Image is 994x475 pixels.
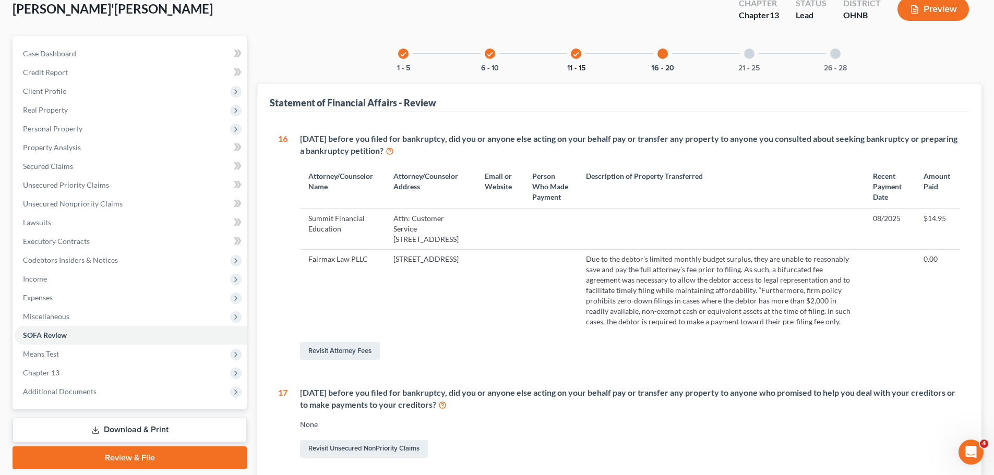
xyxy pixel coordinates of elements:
[23,274,47,283] span: Income
[300,165,385,208] th: Attorney/Counselor Name
[300,440,428,458] a: Revisit Unsecured NonPriority Claims
[796,9,827,21] div: Lead
[23,312,69,321] span: Miscellaneous
[915,209,961,249] td: $14.95
[481,65,499,72] button: 6 - 10
[15,176,247,194] a: Unsecured Priority Claims
[739,9,779,21] div: Chapter
[476,165,524,208] th: Email or Website
[385,249,477,332] td: [STREET_ADDRESS]
[23,349,59,358] span: Means Test
[15,44,247,63] a: Case Dashboard
[23,293,53,302] span: Expenses
[15,232,247,251] a: Executory Contracts
[865,165,915,208] th: Recent Payment Date
[397,65,410,72] button: 1 - 5
[524,165,577,208] th: Person Who Made Payment
[23,162,73,170] span: Secured Claims
[300,133,961,157] div: [DATE] before you filed for bankruptcy, did you or anyone else acting on your behalf pay or trans...
[278,133,288,362] div: 16
[15,157,247,176] a: Secured Claims
[13,418,247,442] a: Download & Print
[300,209,385,249] td: Summit Financial Education
[385,165,477,208] th: Attorney/Counselor Address
[770,10,779,20] span: 13
[400,51,407,58] i: check
[865,209,915,249] td: 08/2025
[572,51,580,58] i: check
[578,249,865,332] td: Due to the debtor’s limited monthly budget surplus, they are unable to reasonably save and pay th...
[278,387,288,460] div: 17
[23,105,68,114] span: Real Property
[23,255,118,264] span: Codebtors Insiders & Notices
[843,9,881,21] div: OHNB
[980,440,988,448] span: 4
[567,65,585,72] button: 11 - 15
[23,124,82,133] span: Personal Property
[15,138,247,157] a: Property Analysis
[23,237,90,246] span: Executory Contracts
[23,180,109,189] span: Unsecured Priority Claims
[23,49,76,58] span: Case Dashboard
[23,387,97,396] span: Additional Documents
[300,249,385,332] td: Fairmax Law PLLC
[23,199,123,208] span: Unsecured Nonpriority Claims
[300,419,961,430] div: None
[300,342,380,360] a: Revisit Attorney Fees
[23,68,68,77] span: Credit Report
[959,440,984,465] iframe: Intercom live chat
[15,326,247,345] a: SOFA Review
[15,63,247,82] a: Credit Report
[23,368,59,377] span: Chapter 13
[23,143,81,152] span: Property Analysis
[486,51,494,58] i: check
[13,446,247,469] a: Review & File
[385,209,477,249] td: Attn: Customer Service [STREET_ADDRESS]
[15,213,247,232] a: Lawsuits
[270,96,436,109] div: Statement of Financial Affairs - Review
[824,65,847,72] button: 26 - 28
[13,1,213,16] span: [PERSON_NAME]'[PERSON_NAME]
[15,194,247,213] a: Unsecured Nonpriority Claims
[23,331,67,339] span: SOFA Review
[651,65,674,72] button: 16 - 20
[578,165,865,208] th: Description of Property Transferred
[915,165,961,208] th: Amount Paid
[23,218,51,227] span: Lawsuits
[23,87,66,95] span: Client Profile
[738,65,760,72] button: 21 - 25
[300,387,961,411] div: [DATE] before you filed for bankruptcy, did you or anyone else acting on your behalf pay or trans...
[915,249,961,332] td: 0.00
